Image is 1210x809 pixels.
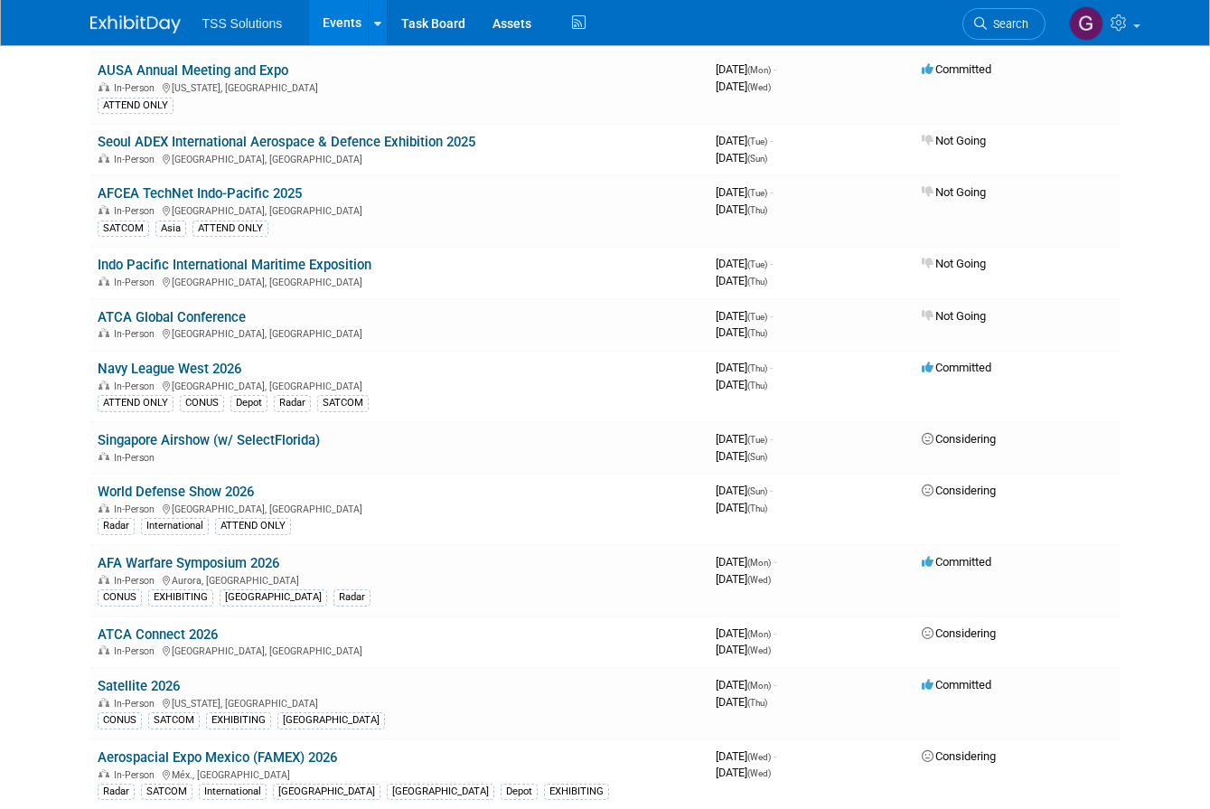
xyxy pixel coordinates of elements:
a: Navy League West 2026 [98,361,241,377]
a: ATCA Connect 2026 [98,626,218,643]
span: [DATE] [716,678,776,691]
div: ATTEND ONLY [98,395,174,411]
div: [GEOGRAPHIC_DATA], [GEOGRAPHIC_DATA] [98,151,701,165]
img: In-Person Event [98,452,109,461]
span: [DATE] [716,185,773,199]
span: (Thu) [747,328,767,338]
span: Committed [922,361,991,374]
span: - [770,432,773,446]
div: International [141,518,209,534]
span: [DATE] [716,555,776,569]
div: CONUS [98,712,142,729]
a: AFA Warfare Symposium 2026 [98,555,279,571]
img: Gary Ambrose [1069,6,1103,41]
span: (Thu) [747,205,767,215]
div: [GEOGRAPHIC_DATA] [273,784,380,800]
span: Not Going [922,257,986,270]
span: In-Person [114,452,160,464]
div: ATTEND ONLY [98,98,174,114]
img: In-Person Event [98,503,109,513]
span: [DATE] [716,432,773,446]
span: (Thu) [747,698,767,708]
span: (Wed) [747,752,771,762]
span: (Mon) [747,65,771,75]
span: Not Going [922,309,986,323]
a: Seoul ADEX International Aerospace & Defence Exhibition 2025 [98,134,475,150]
div: SATCOM [148,712,200,729]
span: In-Person [114,381,160,392]
div: SATCOM [98,221,149,237]
span: In-Person [114,205,160,217]
span: Search [987,17,1028,31]
span: In-Person [114,645,160,657]
div: ATTEND ONLY [215,518,291,534]
span: [DATE] [716,151,767,165]
div: Depot [501,784,538,800]
span: (Wed) [747,82,771,92]
span: [DATE] [716,501,767,514]
div: ATTEND ONLY [192,221,268,237]
img: In-Person Event [98,277,109,286]
span: (Wed) [747,768,771,778]
div: SATCOM [141,784,192,800]
img: In-Person Event [98,769,109,778]
span: In-Person [114,769,160,781]
img: ExhibitDay [90,15,181,33]
span: (Wed) [747,645,771,655]
span: Not Going [922,185,986,199]
span: (Tue) [747,312,767,322]
div: Radar [274,395,311,411]
img: In-Person Event [98,328,109,337]
div: [US_STATE], [GEOGRAPHIC_DATA] [98,80,701,94]
span: [DATE] [716,695,767,709]
span: - [774,626,776,640]
div: [GEOGRAPHIC_DATA] [220,589,327,606]
span: (Thu) [747,381,767,390]
span: Committed [922,62,991,76]
span: [DATE] [716,766,771,779]
span: (Tue) [747,435,767,445]
span: [DATE] [716,378,767,391]
div: Méx., [GEOGRAPHIC_DATA] [98,767,701,781]
div: Aurora, [GEOGRAPHIC_DATA] [98,572,701,587]
span: [DATE] [716,449,767,463]
span: Committed [922,678,991,691]
img: In-Person Event [98,205,109,214]
div: SATCOM [317,395,369,411]
div: CONUS [98,589,142,606]
span: - [770,361,773,374]
span: - [774,62,776,76]
img: In-Person Event [98,154,109,163]
span: In-Person [114,503,160,515]
span: (Sun) [747,154,767,164]
span: - [770,309,773,323]
div: Depot [230,395,267,411]
span: (Mon) [747,558,771,568]
span: (Mon) [747,629,771,639]
span: (Thu) [747,363,767,373]
span: (Thu) [747,277,767,287]
span: In-Person [114,575,160,587]
span: (Sun) [747,486,767,496]
div: Radar [333,589,371,606]
div: [GEOGRAPHIC_DATA], [GEOGRAPHIC_DATA] [98,378,701,392]
span: - [770,484,773,497]
span: [DATE] [716,484,773,497]
a: World Defense Show 2026 [98,484,254,500]
span: [DATE] [716,309,773,323]
span: In-Person [114,328,160,340]
img: In-Person Event [98,575,109,584]
span: - [770,257,773,270]
span: In-Person [114,698,160,710]
a: Indo Pacific International Maritime Exposition [98,257,371,273]
span: In-Person [114,277,160,288]
span: Considering [922,749,996,763]
span: [DATE] [716,80,771,93]
div: Asia [155,221,186,237]
span: Not Going [922,134,986,147]
span: Considering [922,484,996,497]
span: [DATE] [716,134,773,147]
span: Considering [922,626,996,640]
div: [US_STATE], [GEOGRAPHIC_DATA] [98,695,701,710]
div: International [199,784,267,800]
